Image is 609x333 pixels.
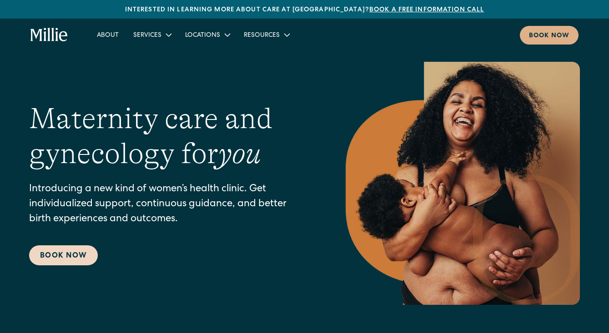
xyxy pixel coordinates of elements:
p: Introducing a new kind of women’s health clinic. Get individualized support, continuous guidance,... [29,182,309,227]
div: Book now [529,31,569,41]
h1: Maternity care and gynecology for [29,101,309,171]
a: home [30,28,68,42]
a: About [90,27,126,42]
a: Book now [520,26,579,45]
div: Services [133,31,161,40]
img: Smiling mother with her baby in arms, celebrating body positivity and the nurturing bond of postp... [346,62,580,305]
a: Book Now [29,245,98,265]
div: Locations [178,27,237,42]
div: Services [126,27,178,42]
div: Resources [237,27,296,42]
em: you [218,137,261,170]
a: Book a free information call [369,7,484,13]
div: Resources [244,31,280,40]
div: Locations [185,31,220,40]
